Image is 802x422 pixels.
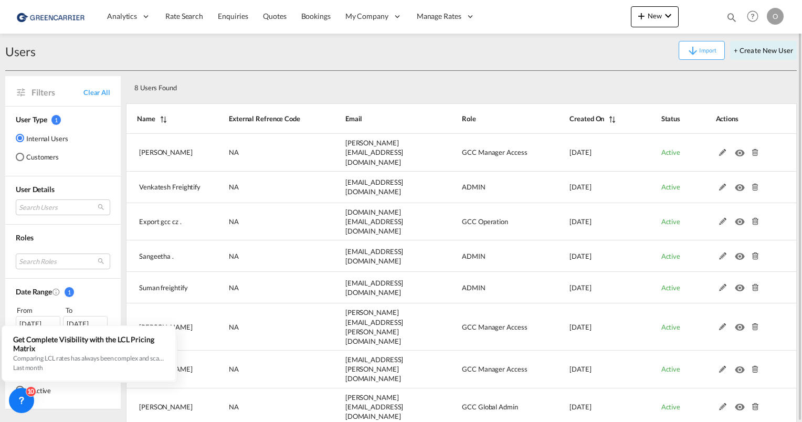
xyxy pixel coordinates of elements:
td: NA [203,203,319,241]
span: GCC Global Admin [462,403,518,411]
span: Active [661,252,680,260]
span: [PERSON_NAME][EMAIL_ADDRESS][PERSON_NAME][DOMAIN_NAME] [345,308,404,345]
td: Veronika Mojdlova [126,134,203,172]
md-radio-button: InActive [16,385,51,395]
span: [EMAIL_ADDRESS][DOMAIN_NAME] [345,178,404,196]
md-icon: icon-chevron-down [662,9,674,22]
td: ADMIN [436,172,543,203]
div: From [16,305,62,315]
md-icon: icon-magnify [726,12,737,23]
span: [EMAIL_ADDRESS][PERSON_NAME][DOMAIN_NAME] [345,355,404,383]
span: NA [229,183,239,191]
span: User Details [16,185,55,194]
div: O [767,8,784,25]
span: Manage Rates [417,11,461,22]
span: Active [661,403,680,411]
td: Sangeetha . [126,240,203,272]
span: Active [661,365,680,373]
td: ADMIN [436,272,543,303]
span: [DATE] [569,252,591,260]
span: Roles [16,233,34,242]
md-radio-button: Customers [16,152,68,162]
span: Active [661,183,680,191]
span: Active [661,323,680,331]
span: ADMIN [462,252,486,260]
span: [PERSON_NAME] [139,323,193,331]
md-icon: icon-eye [735,146,748,154]
span: Bookings [301,12,331,20]
td: Venkatesh Freightify [126,172,203,203]
span: From To [DATE][DATE] [16,305,110,331]
span: NA [229,252,239,260]
md-icon: Created On [52,288,60,296]
md-icon: icon-arrow-down [687,45,699,57]
td: 2025-01-08 [543,351,635,388]
span: GCC Manager Access [462,365,527,373]
td: 2025-02-05 [543,172,635,203]
span: Quotes [263,12,286,20]
th: Role [436,103,543,134]
th: Status [635,103,690,134]
md-icon: icon-plus 400-fg [635,9,648,22]
span: NA [229,323,239,331]
td: michaela.volfova@greencarrier.com [319,303,436,351]
th: Email [319,103,436,134]
td: Michaela Volfová [126,303,203,351]
span: [DATE] [569,323,591,331]
th: Created On [543,103,635,134]
span: Rate Search [165,12,203,20]
span: New [635,12,674,20]
td: veronika.mojdlova@greencarrier.com [319,134,436,172]
td: ondrej.zelenka@greencarrier.com [319,351,436,388]
div: To [65,305,111,315]
md-icon: icon-eye [735,181,748,188]
span: NA [229,217,239,226]
div: [DATE] [16,316,60,332]
span: [DATE] [569,217,591,226]
span: Export gcc cz . [139,217,182,226]
span: Venkatesh Freightify [139,183,201,191]
span: NA [229,148,239,156]
td: GCC Manager Access [436,303,543,351]
td: NA [203,134,319,172]
th: External Refrence Code [203,103,319,134]
img: 757bc1808afe11efb73cddab9739634b.png [16,5,87,28]
md-icon: icon-eye [735,321,748,328]
md-icon: icon-eye [735,400,748,408]
td: GCC Manager Access [436,351,543,388]
span: [PERSON_NAME][EMAIL_ADDRESS][DOMAIN_NAME] [345,139,404,166]
div: Help [744,7,767,26]
td: GCC Operation [436,203,543,241]
div: Users [5,43,36,60]
span: ADMIN [462,283,486,292]
span: Enquiries [218,12,248,20]
div: 8 Users Found [130,75,726,97]
span: Filters [31,87,83,98]
span: [DOMAIN_NAME][EMAIL_ADDRESS][DOMAIN_NAME] [345,208,404,235]
span: Date Range [16,287,52,296]
span: [DATE] [569,365,591,373]
td: sangeetha.r@freightify.com [319,240,436,272]
md-icon: icon-eye [735,281,748,289]
span: Active [661,283,680,292]
span: ADMIN [462,183,486,191]
span: [PERSON_NAME][EMAIL_ADDRESS][DOMAIN_NAME] [345,393,404,420]
md-radio-button: Internal Users [16,133,68,143]
span: Active [661,148,680,156]
td: ADMIN [436,240,543,272]
span: Active [661,217,680,226]
span: 1 [51,115,61,125]
td: 2025-05-19 [543,134,635,172]
th: Name [126,103,203,134]
md-icon: icon-eye [735,215,748,223]
td: 2025-01-13 [543,272,635,303]
td: NA [203,240,319,272]
td: 2025-01-21 [543,203,635,241]
span: [PERSON_NAME] [139,148,193,156]
div: [DATE] [63,316,108,332]
span: Suman freightify [139,283,187,292]
td: suman.s@freightify.com [319,272,436,303]
th: Actions [690,103,797,134]
span: [DATE] [569,403,591,411]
